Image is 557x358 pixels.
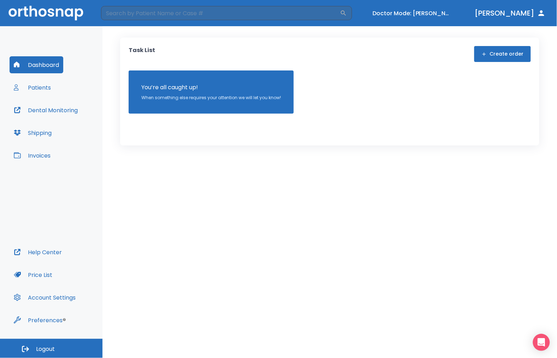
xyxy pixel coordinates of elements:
[10,289,80,306] button: Account Settings
[141,95,281,101] p: When something else requires your attention we will let you know!
[10,147,55,164] button: Invoices
[8,6,83,20] img: Orthosnap
[101,6,340,20] input: Search by Patient Name or Case #
[10,266,57,283] button: Price List
[10,244,66,261] button: Help Center
[10,124,56,141] button: Shipping
[533,334,550,351] div: Open Intercom Messenger
[10,312,67,329] button: Preferences
[129,46,155,62] p: Task List
[36,345,55,353] span: Logout
[10,56,63,73] button: Dashboard
[474,46,531,62] button: Create order
[141,83,281,92] p: You’re all caught up!
[370,7,455,19] button: Doctor Mode: [PERSON_NAME] [PERSON_NAME]
[10,79,55,96] button: Patients
[472,7,549,19] button: [PERSON_NAME]
[61,317,68,323] div: Tooltip anchor
[10,102,82,119] button: Dental Monitoring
